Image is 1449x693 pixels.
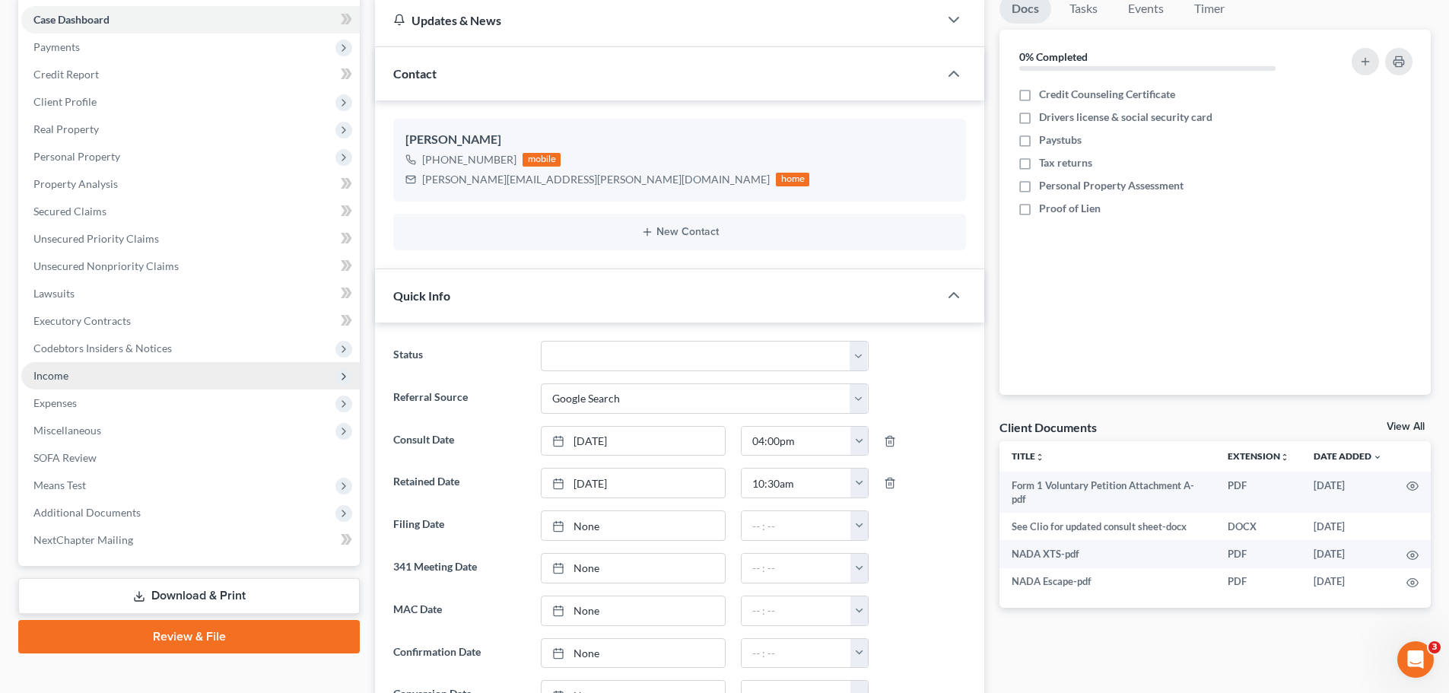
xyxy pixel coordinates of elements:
span: Unsecured Nonpriority Claims [33,259,179,272]
a: Date Added expand_more [1314,450,1382,462]
td: PDF [1215,540,1301,567]
a: None [542,511,725,540]
a: Download & Print [18,578,360,614]
input: -- : -- [742,639,851,668]
a: Credit Report [21,61,360,88]
span: SOFA Review [33,451,97,464]
input: -- : -- [742,554,851,583]
a: None [542,596,725,625]
a: None [542,554,725,583]
td: [DATE] [1301,540,1394,567]
td: [DATE] [1301,472,1394,513]
a: Extensionunfold_more [1228,450,1289,462]
label: Status [386,341,532,371]
i: unfold_more [1035,453,1044,462]
div: Updates & News [393,12,920,28]
td: [DATE] [1301,513,1394,540]
a: Unsecured Nonpriority Claims [21,253,360,280]
label: 341 Meeting Date [386,553,532,583]
a: View All [1387,421,1425,432]
div: [PERSON_NAME][EMAIL_ADDRESS][PERSON_NAME][DOMAIN_NAME] [422,172,770,187]
td: NADA Escape-pdf [999,568,1215,596]
a: Secured Claims [21,198,360,225]
span: Quick Info [393,288,450,303]
a: [DATE] [542,427,725,456]
span: Drivers license & social security card [1039,110,1212,125]
span: Codebtors Insiders & Notices [33,342,172,354]
label: Confirmation Date [386,638,532,669]
a: Review & File [18,620,360,653]
button: New Contact [405,226,954,238]
span: Paystubs [1039,132,1082,148]
td: [DATE] [1301,568,1394,596]
span: 3 [1428,641,1441,653]
span: Client Profile [33,95,97,108]
input: -- : -- [742,596,851,625]
span: Additional Documents [33,506,141,519]
td: PDF [1215,568,1301,596]
input: -- : -- [742,511,851,540]
a: SOFA Review [21,444,360,472]
td: PDF [1215,472,1301,513]
span: Secured Claims [33,205,106,218]
iframe: Intercom live chat [1397,641,1434,678]
div: mobile [523,153,561,167]
span: Unsecured Priority Claims [33,232,159,245]
span: Personal Property [33,150,120,163]
span: Property Analysis [33,177,118,190]
a: Titleunfold_more [1012,450,1044,462]
span: Means Test [33,478,86,491]
span: Income [33,369,68,382]
span: Miscellaneous [33,424,101,437]
span: Case Dashboard [33,13,110,26]
div: home [776,173,809,186]
div: [PHONE_NUMBER] [422,152,516,167]
div: [PERSON_NAME] [405,131,954,149]
label: MAC Date [386,596,532,626]
span: Contact [393,66,437,81]
a: NextChapter Mailing [21,526,360,554]
i: expand_more [1373,453,1382,462]
div: Client Documents [999,419,1097,435]
label: Retained Date [386,468,532,498]
td: Form 1 Voluntary Petition Attachment A-pdf [999,472,1215,513]
span: Credit Report [33,68,99,81]
span: Expenses [33,396,77,409]
input: -- : -- [742,469,851,497]
a: Unsecured Priority Claims [21,225,360,253]
strong: 0% Completed [1019,50,1088,63]
span: Proof of Lien [1039,201,1101,216]
a: Case Dashboard [21,6,360,33]
span: Lawsuits [33,287,75,300]
label: Consult Date [386,426,532,456]
span: NextChapter Mailing [33,533,133,546]
td: NADA XTS-pdf [999,540,1215,567]
a: None [542,639,725,668]
span: Real Property [33,122,99,135]
td: DOCX [1215,513,1301,540]
label: Referral Source [386,383,532,414]
a: Lawsuits [21,280,360,307]
label: Filing Date [386,510,532,541]
a: Executory Contracts [21,307,360,335]
span: Payments [33,40,80,53]
span: Credit Counseling Certificate [1039,87,1175,102]
span: Tax returns [1039,155,1092,170]
span: Executory Contracts [33,314,131,327]
a: Property Analysis [21,170,360,198]
a: [DATE] [542,469,725,497]
i: unfold_more [1280,453,1289,462]
td: See Clio for updated consult sheet-docx [999,513,1215,540]
span: Personal Property Assessment [1039,178,1184,193]
input: -- : -- [742,427,851,456]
